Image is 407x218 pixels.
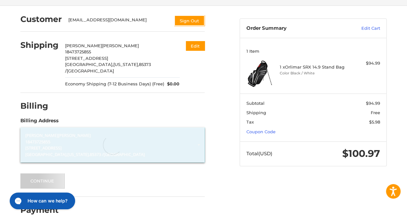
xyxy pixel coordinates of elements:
[369,119,380,125] span: $5.98
[246,25,337,32] h3: Order Summary
[246,119,254,125] span: Tax
[337,25,380,32] a: Edit Cart
[65,43,102,48] span: [PERSON_NAME]
[102,43,139,48] span: [PERSON_NAME]
[246,49,380,54] h3: 1 Item
[65,62,151,73] span: 85373 /
[67,68,114,73] span: [GEOGRAPHIC_DATA]
[366,101,380,106] span: $94.99
[113,62,139,67] span: [US_STATE],
[20,40,59,50] h2: Shipping
[20,14,62,24] h2: Customer
[246,110,266,115] span: Shipping
[186,41,205,50] button: Edit
[342,147,380,159] span: $100.97
[65,62,113,67] span: [GEOGRAPHIC_DATA],
[371,110,380,115] span: Free
[65,49,91,54] span: 18473725855
[6,190,77,212] iframe: Gorgias live chat messenger
[246,129,276,134] a: Coupon Code
[68,17,168,26] div: [EMAIL_ADDRESS][DOMAIN_NAME]
[65,56,108,61] span: [STREET_ADDRESS]
[20,101,58,111] h2: Billing
[246,101,265,106] span: Subtotal
[280,71,345,76] li: Color Black / White
[65,81,164,87] span: Economy Shipping (7-12 Business Days) (Free)
[346,60,380,67] div: $94.99
[246,150,272,157] span: Total (USD)
[20,117,59,127] legend: Billing Address
[20,173,64,188] button: Continue
[174,15,205,26] button: Sign Out
[164,81,180,87] span: $0.00
[280,64,345,70] h4: 1 x Orlimar SRX 14.9 Stand Bag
